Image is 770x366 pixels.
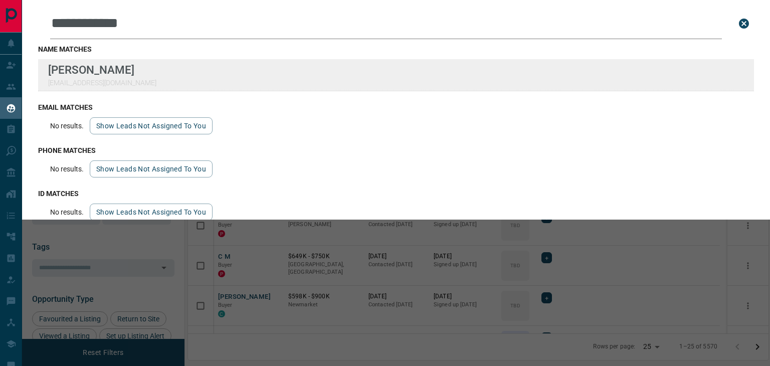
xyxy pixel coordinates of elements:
[90,204,213,221] button: show leads not assigned to you
[50,122,84,130] p: No results.
[50,208,84,216] p: No results.
[90,160,213,177] button: show leads not assigned to you
[90,117,213,134] button: show leads not assigned to you
[38,146,754,154] h3: phone matches
[50,165,84,173] p: No results.
[48,63,156,76] p: [PERSON_NAME]
[38,45,754,53] h3: name matches
[734,14,754,34] button: close search bar
[38,190,754,198] h3: id matches
[48,79,156,87] p: [EMAIL_ADDRESS][DOMAIN_NAME]
[38,103,754,111] h3: email matches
